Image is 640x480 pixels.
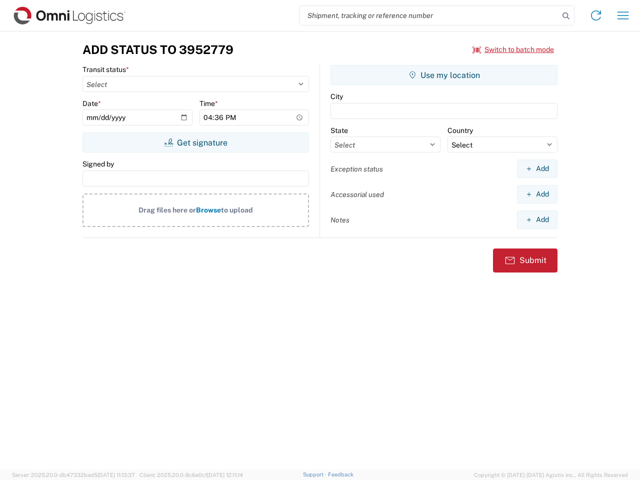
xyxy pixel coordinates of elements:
[330,164,383,173] label: Exception status
[472,41,554,58] button: Switch to batch mode
[82,65,129,74] label: Transit status
[139,472,243,478] span: Client: 2025.20.0-8c6e0cf
[199,99,218,108] label: Time
[330,126,348,135] label: State
[517,159,557,178] button: Add
[138,206,196,214] span: Drag files here or
[82,159,114,168] label: Signed by
[474,470,628,479] span: Copyright © [DATE]-[DATE] Agistix Inc., All Rights Reserved
[300,6,559,25] input: Shipment, tracking or reference number
[330,190,384,199] label: Accessorial used
[82,42,233,57] h3: Add Status to 3952779
[82,132,309,152] button: Get signature
[517,185,557,203] button: Add
[330,215,349,224] label: Notes
[493,248,557,272] button: Submit
[330,92,343,101] label: City
[82,99,101,108] label: Date
[12,472,135,478] span: Server: 2025.20.0-db47332bad5
[97,472,135,478] span: [DATE] 11:13:37
[207,472,243,478] span: [DATE] 12:11:14
[196,206,221,214] span: Browse
[447,126,473,135] label: Country
[517,210,557,229] button: Add
[328,471,353,477] a: Feedback
[303,471,328,477] a: Support
[330,65,557,85] button: Use my location
[221,206,253,214] span: to upload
